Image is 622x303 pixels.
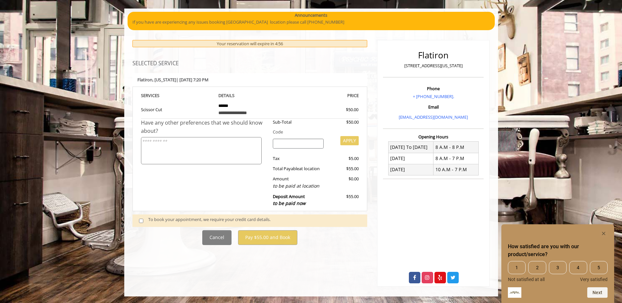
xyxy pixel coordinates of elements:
[383,134,484,139] h3: Opening Hours
[569,261,587,274] span: 4
[340,136,359,145] button: APPLY
[329,155,359,162] div: $5.00
[148,216,361,225] div: To book your appointment, we require your credit card details.
[152,77,176,83] span: , [US_STATE]
[508,230,608,298] div: How satisfied are you with our product/service? Select an option from 1 to 5, with 1 being Not sa...
[549,261,567,274] span: 3
[388,164,433,175] td: [DATE]
[385,86,482,91] h3: Phone
[273,200,306,206] span: to be paid now
[385,105,482,109] h3: Email
[329,175,359,190] div: $0.00
[385,51,482,60] h2: Flatiron
[141,119,268,135] div: Have any other preferences that we should know about?
[580,277,608,282] span: Very satisfied
[295,12,327,19] b: Announcements
[137,77,209,83] b: Flatiron | [DATE] 7:20 PM
[508,277,545,282] span: Not satisfied at all
[202,230,231,245] button: Cancel
[508,261,526,274] span: 1
[388,142,433,153] td: [DATE] To [DATE]
[286,92,359,99] th: PRICE
[141,99,214,119] td: Scissor Cut
[273,182,324,190] div: to be paid at location
[433,153,479,164] td: 8 A.M - 7 P.M
[508,261,608,282] div: How satisfied are you with our product/service? Select an option from 1 to 5, with 1 being Not sa...
[157,92,159,98] span: S
[299,166,320,172] span: at location
[600,230,608,237] button: Hide survey
[132,61,368,67] h3: SELECTED SERVICE
[385,62,482,69] p: [STREET_ADDRESS][US_STATE]
[268,165,329,172] div: Total Payable
[329,119,359,126] div: $50.00
[132,19,490,26] p: If you have are experiencing any issues booking [GEOGRAPHIC_DATA] location please call [PHONE_NUM...
[508,243,608,258] h2: How satisfied are you with our product/service? Select an option from 1 to 5, with 1 being Not sa...
[433,142,479,153] td: 8 A.M - 8 P.M
[388,153,433,164] td: [DATE]
[587,287,608,298] button: Next question
[329,165,359,172] div: $55.00
[132,40,368,48] div: Your reservation will expire in 4:56
[528,261,546,274] span: 2
[413,93,454,99] a: + [PHONE_NUMBER].
[268,119,329,126] div: Sub-Total
[273,193,306,207] b: Deposit Amount
[268,155,329,162] div: Tax
[399,114,468,120] a: [EMAIL_ADDRESS][DOMAIN_NAME]
[268,129,359,135] div: Code
[322,106,358,113] div: $50.00
[141,92,214,99] th: SERVICE
[238,230,297,245] button: Pay $55.00 and Book
[268,175,329,190] div: Amount
[433,164,479,175] td: 10 A.M - 7 P.M
[329,193,359,207] div: $55.00
[590,261,608,274] span: 5
[213,92,286,99] th: DETAILS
